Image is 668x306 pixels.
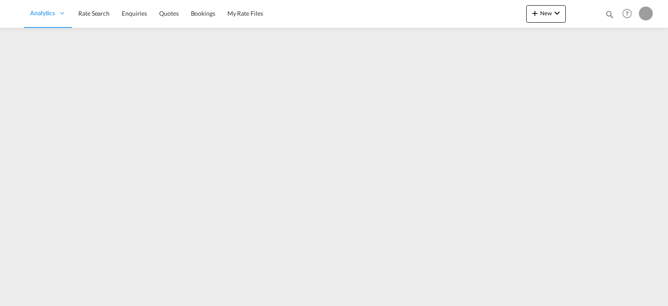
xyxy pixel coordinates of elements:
div: icon-magnify [605,10,615,23]
span: Help [620,6,635,21]
span: My Rate Files [227,10,263,17]
span: Quotes [159,10,178,17]
span: New [530,10,562,17]
span: Rate Search [78,10,110,17]
span: Enquiries [122,10,147,17]
span: Analytics [30,9,55,17]
md-icon: icon-magnify [605,10,615,19]
div: Help [620,6,639,22]
span: Bookings [191,10,215,17]
md-icon: icon-plus 400-fg [530,8,540,18]
button: icon-plus 400-fgNewicon-chevron-down [526,5,566,23]
md-icon: icon-chevron-down [552,8,562,18]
